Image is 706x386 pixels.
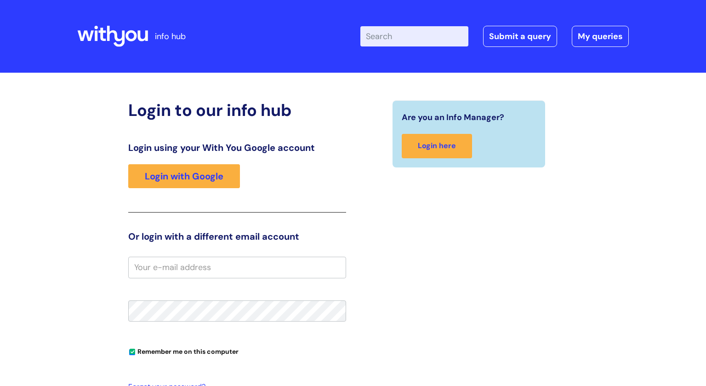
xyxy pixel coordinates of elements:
[402,110,504,125] span: Are you an Info Manager?
[402,134,472,158] a: Login here
[129,349,135,355] input: Remember me on this computer
[128,257,346,278] input: Your e-mail address
[128,346,239,356] label: Remember me on this computer
[128,100,346,120] h2: Login to our info hub
[155,29,186,44] p: info hub
[128,142,346,153] h3: Login using your With You Google account
[572,26,629,47] a: My queries
[128,344,346,358] div: You can uncheck this option if you're logging in from a shared device
[483,26,557,47] a: Submit a query
[128,164,240,188] a: Login with Google
[128,231,346,242] h3: Or login with a different email account
[360,26,468,46] input: Search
